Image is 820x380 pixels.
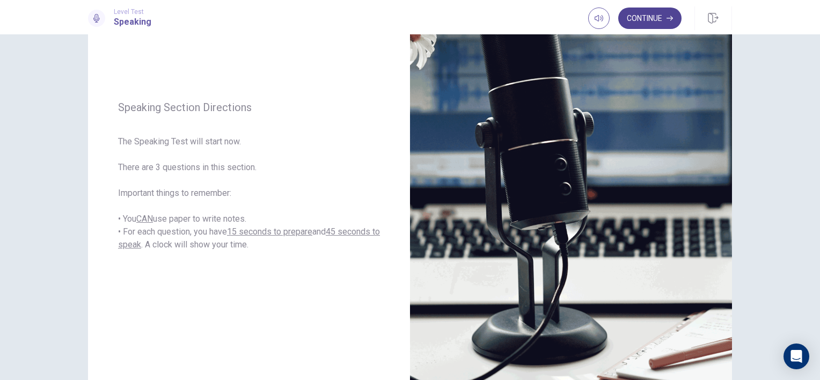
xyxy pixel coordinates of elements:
[784,344,809,369] div: Open Intercom Messenger
[114,16,151,28] h1: Speaking
[136,214,153,224] u: CAN
[227,226,312,237] u: 15 seconds to prepare
[618,8,682,29] button: Continue
[114,8,151,16] span: Level Test
[118,101,380,114] span: Speaking Section Directions
[118,135,380,251] span: The Speaking Test will start now. There are 3 questions in this section. Important things to reme...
